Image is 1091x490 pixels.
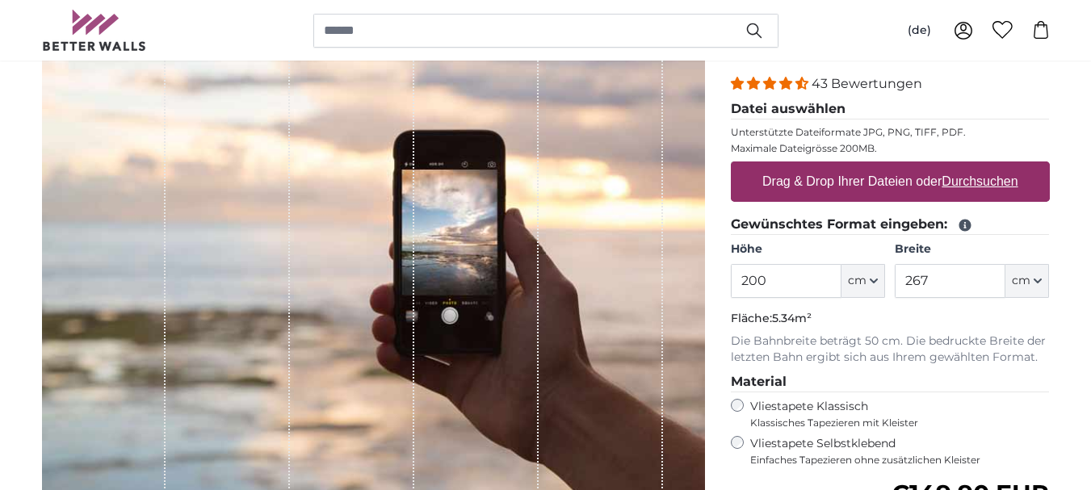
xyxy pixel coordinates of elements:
[731,142,1050,155] p: Maximale Dateigrösse 200MB.
[756,165,1025,198] label: Drag & Drop Ihrer Dateien oder
[731,126,1050,139] p: Unterstützte Dateiformate JPG, PNG, TIFF, PDF.
[772,311,812,325] span: 5.34m²
[1012,273,1030,289] span: cm
[731,333,1050,366] p: Die Bahnbreite beträgt 50 cm. Die bedruckte Breite der letzten Bahn ergibt sich aus Ihrem gewählt...
[731,99,1050,119] legend: Datei auswählen
[42,10,147,51] img: Betterwalls
[895,241,1049,258] label: Breite
[848,273,867,289] span: cm
[841,264,885,298] button: cm
[731,241,885,258] label: Höhe
[942,174,1018,188] u: Durchsuchen
[731,372,1050,392] legend: Material
[812,76,922,91] span: 43 Bewertungen
[750,454,1050,467] span: Einfaches Tapezieren ohne zusätzlichen Kleister
[731,215,1050,235] legend: Gewünschtes Format eingeben:
[750,417,1036,429] span: Klassisches Tapezieren mit Kleister
[1005,264,1049,298] button: cm
[895,16,944,45] button: (de)
[750,399,1036,429] label: Vliestapete Klassisch
[750,436,1050,467] label: Vliestapete Selbstklebend
[731,76,812,91] span: 4.40 stars
[731,311,1050,327] p: Fläche:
